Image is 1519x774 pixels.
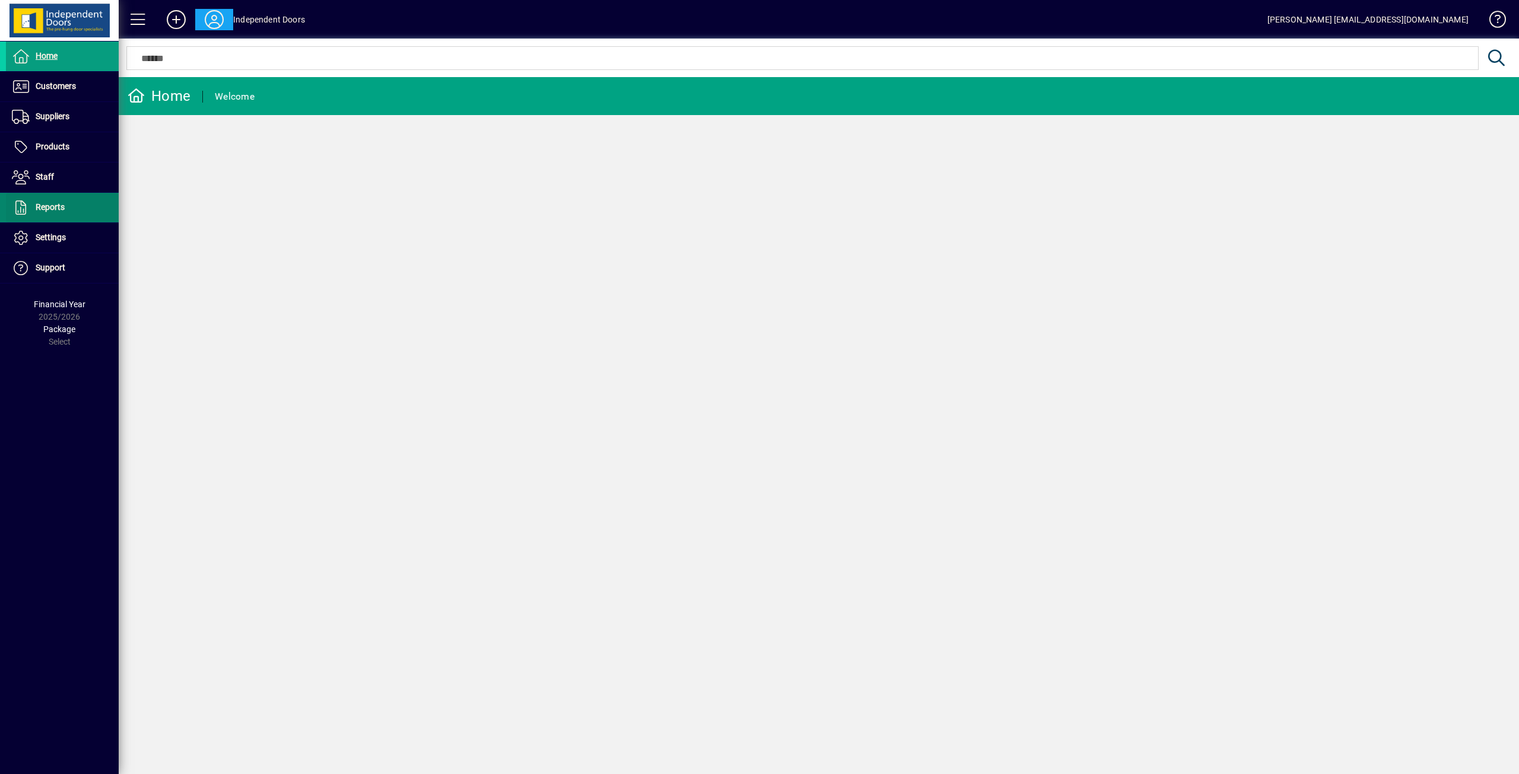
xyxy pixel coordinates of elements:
span: Financial Year [34,300,85,309]
span: Package [43,324,75,334]
a: Products [6,132,119,162]
span: Products [36,142,69,151]
a: Support [6,253,119,283]
span: Support [36,263,65,272]
div: Home [128,87,190,106]
span: Reports [36,202,65,212]
div: [PERSON_NAME] [EMAIL_ADDRESS][DOMAIN_NAME] [1267,10,1469,29]
span: Home [36,51,58,60]
a: Settings [6,223,119,253]
span: Customers [36,81,76,91]
span: Staff [36,172,54,181]
button: Add [157,9,195,30]
span: Suppliers [36,112,69,121]
a: Knowledge Base [1480,2,1504,41]
a: Suppliers [6,102,119,132]
a: Customers [6,72,119,101]
span: Settings [36,232,66,242]
div: Independent Doors [233,10,305,29]
a: Reports [6,193,119,222]
button: Profile [195,9,233,30]
a: Staff [6,163,119,192]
